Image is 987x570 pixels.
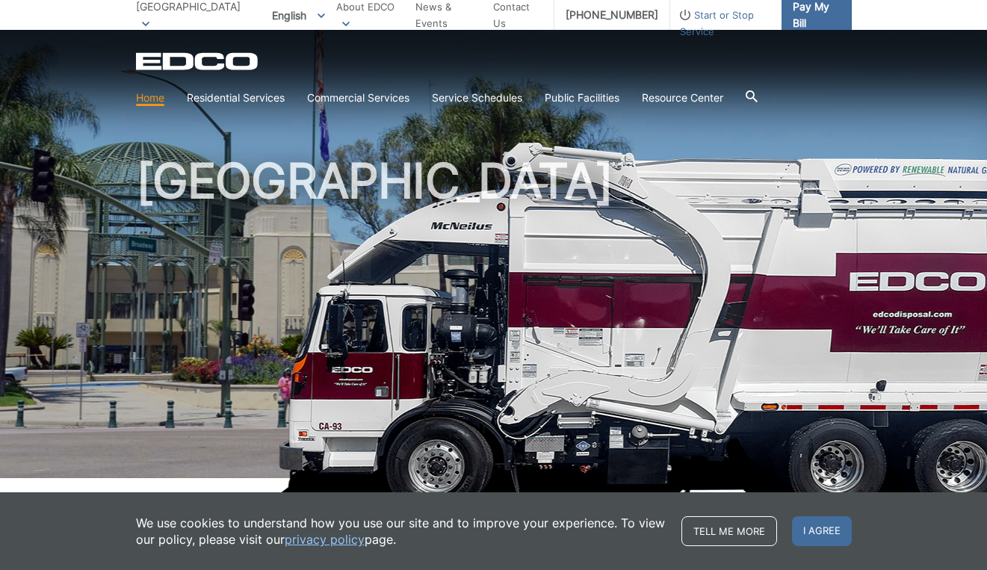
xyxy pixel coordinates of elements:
a: Public Facilities [545,90,619,106]
a: privacy policy [285,531,365,548]
a: EDCD logo. Return to the homepage. [136,52,260,70]
span: I agree [792,516,852,546]
a: Resource Center [642,90,723,106]
span: English [261,3,336,28]
p: We use cookies to understand how you use our site and to improve your experience. To view our pol... [136,515,666,548]
h1: [GEOGRAPHIC_DATA] [136,157,852,485]
a: Service Schedules [432,90,522,106]
a: Tell me more [681,516,777,546]
a: Home [136,90,164,106]
a: Commercial Services [307,90,409,106]
a: Residential Services [187,90,285,106]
